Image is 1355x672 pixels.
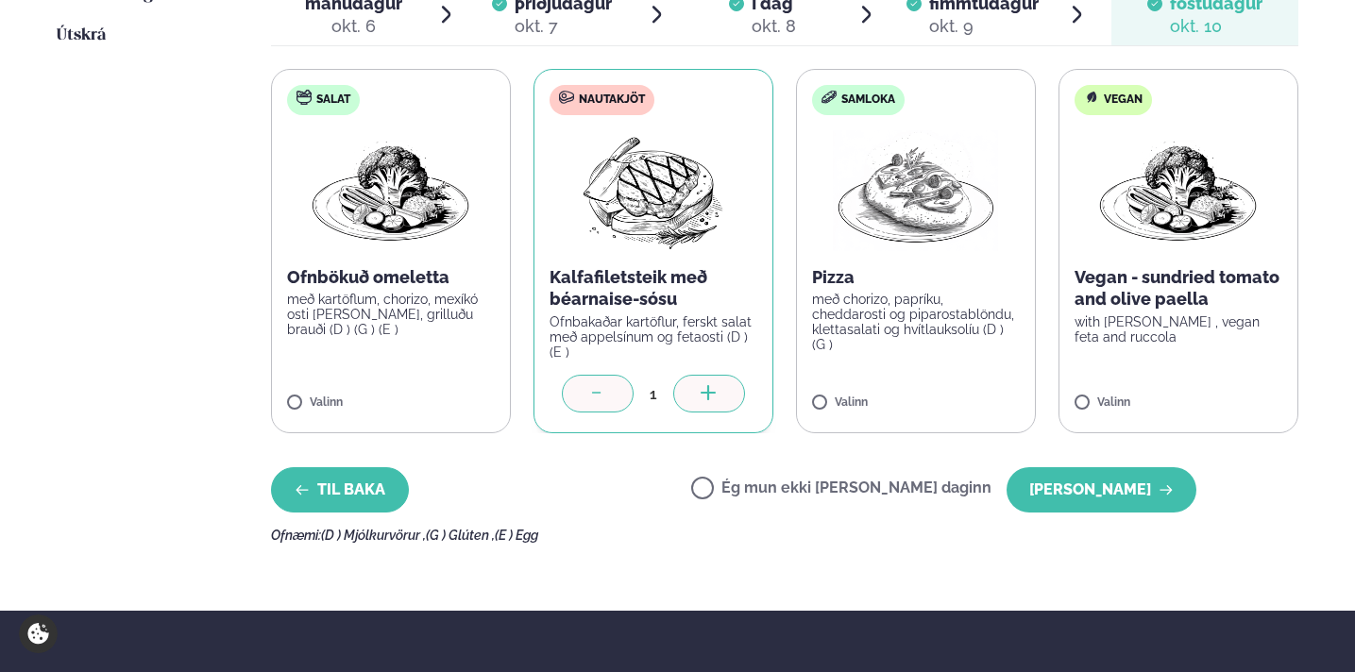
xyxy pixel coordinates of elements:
img: beef.svg [559,90,574,105]
img: Beef-Meat.png [569,130,737,251]
p: Pizza [812,266,1020,289]
img: Pizza-Bread.png [833,130,999,251]
span: Útskrá [57,27,106,43]
span: (E ) Egg [495,528,538,543]
img: Vegan.svg [1084,90,1099,105]
a: Útskrá [57,25,106,47]
p: with [PERSON_NAME] , vegan feta and ruccola [1075,314,1282,344]
div: okt. 9 [929,15,1039,38]
div: Ofnæmi: [271,528,1299,543]
button: Til baka [271,467,409,512]
p: Ofnbakaðar kartöflur, ferskt salat með appelsínum og fetaosti (D ) (E ) [550,314,757,360]
button: [PERSON_NAME] [1007,467,1196,512]
a: Cookie settings [19,614,58,653]
p: með kartöflum, chorizo, mexíkó osti [PERSON_NAME], grilluðu brauði (D ) (G ) (E ) [287,292,495,337]
div: okt. 7 [515,15,612,38]
div: okt. 6 [305,15,402,38]
p: Ofnbökuð omeletta [287,266,495,289]
img: sandwich-new-16px.svg [821,91,837,104]
span: (G ) Glúten , [426,528,495,543]
p: með chorizo, papríku, cheddarosti og piparostablöndu, klettasalati og hvítlauksolíu (D ) (G ) [812,292,1020,352]
span: (D ) Mjólkurvörur , [321,528,426,543]
p: Kalfafiletsteik með béarnaise-sósu [550,266,757,311]
img: salad.svg [296,90,312,105]
img: Vegan.png [1095,130,1262,251]
div: okt. 8 [752,15,796,38]
span: Salat [316,92,350,108]
p: Vegan - sundried tomato and olive paella [1075,266,1282,311]
span: Samloka [841,92,895,108]
span: Nautakjöt [579,92,645,108]
div: 1 [634,383,673,405]
img: Vegan.png [308,130,474,251]
span: Vegan [1104,92,1143,108]
div: okt. 10 [1170,15,1262,38]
